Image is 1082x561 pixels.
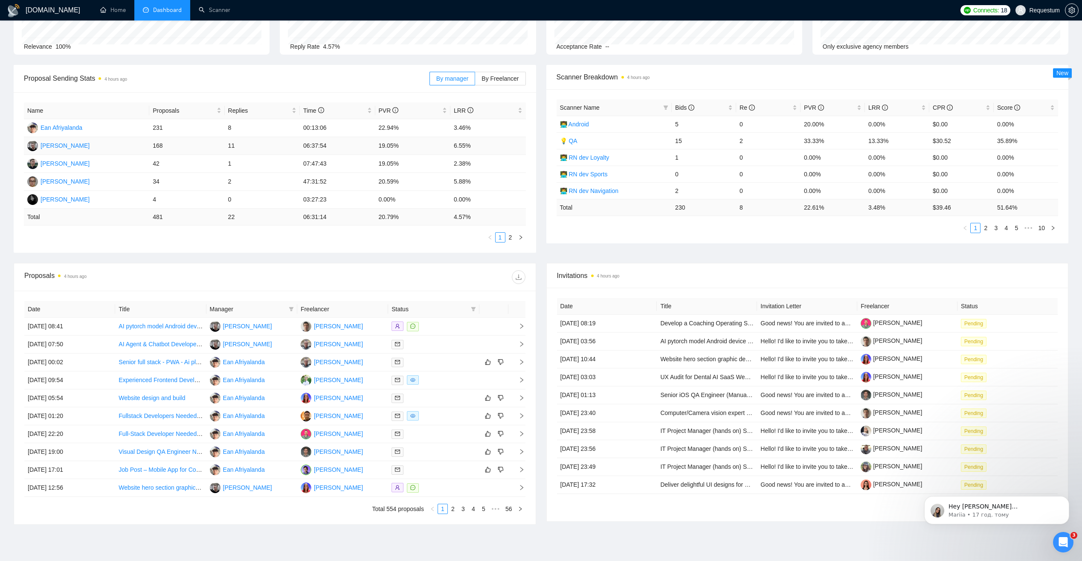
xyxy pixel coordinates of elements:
a: Fullstack Developers Needed for React-First Omni-POS & Growth Platform (AWS, Node.js, React Native) [119,412,397,419]
button: right [516,232,526,243]
div: [PERSON_NAME] [41,141,90,150]
span: info-circle [818,105,824,111]
a: Pending [961,427,990,434]
button: dislike [496,357,506,367]
a: AI Agent & Chatbot Developer Needed For Healthcare [119,341,262,348]
a: Pending [961,356,990,362]
img: c1eXUdwHc_WaOcbpPFtMJupqop6zdMumv1o7qBBEoYRQ7Y2b-PMuosOa1Pnj0gGm9V [861,318,871,329]
a: [PERSON_NAME] [861,337,922,344]
span: Bids [675,104,694,111]
span: Proposal Sending Stats [24,73,429,84]
button: right [515,504,525,514]
a: homeHome [100,6,126,14]
a: 5 [1012,223,1021,233]
a: EAEan Afriyalanda [210,430,265,437]
img: IP [301,482,311,493]
span: Connects: [973,6,999,15]
td: 0 [736,116,801,132]
span: like [485,412,491,419]
button: setting [1065,3,1079,17]
th: Proposals [149,102,224,119]
button: like [483,465,493,475]
li: 2 [505,232,516,243]
span: Pending [961,319,986,328]
span: ••• [489,504,502,514]
td: $0.00 [929,116,994,132]
img: EA [27,123,38,133]
button: dislike [496,393,506,403]
a: Pending [961,338,990,345]
a: Develop a Coaching Operating System for Custom GPTs [660,320,811,327]
a: Website hero section graphic design [119,484,215,491]
img: VL [27,140,38,151]
a: AS[PERSON_NAME] [27,160,90,167]
div: Ean Afriyalanda [223,447,265,456]
span: New [1056,70,1068,76]
a: [PERSON_NAME] [861,427,922,434]
span: info-circle [947,105,953,111]
span: dislike [498,412,504,419]
a: EAEan Afriyalanda [210,448,265,455]
div: [PERSON_NAME] [223,339,272,349]
span: like [485,430,491,437]
span: dislike [498,394,504,401]
li: 1 [438,504,448,514]
a: EAEan Afriyalanda [210,376,265,383]
span: like [485,448,491,455]
span: like [485,359,491,365]
a: Deliver delightful UI designs for a finance app [660,481,780,488]
span: Reply Rate [290,43,319,50]
a: IT Project Manager (hands on) Social Media Platform Algorithms Backend Frontend UI/UX [660,463,898,470]
img: PG [301,339,311,350]
a: [PERSON_NAME] [861,409,922,416]
span: filter [661,101,670,114]
a: Senior iOS QA Engineer (Manual + Automated) for Consumer App [660,392,835,398]
div: [PERSON_NAME] [314,339,363,349]
li: 4 [468,504,479,514]
a: Computer/Camera vision expert needed [660,409,766,416]
div: [PERSON_NAME] [314,447,363,456]
img: c1dXVIGPd-0L_jMNWxERsxYOoCRuvx4cnblj3KswycGlexsY2Efi8yzTWWIwJ-bvmP [861,462,871,472]
th: Name [24,102,149,119]
img: c1Nc6HCaTIBhUKjqyLGbjya2Y3MaQAaCFMZeZ-tDvUA92rznFdOuvse-7MkyQCCSa3 [861,444,871,454]
img: c1mZwmIHZG2KEmQqZQ_J48Yl5X5ZOMWHBVb3CNtI1NpqgoZ09pOab8XDaQeGcrBnRG [861,426,871,436]
a: IT Project Manager (hands on) Social Media Platform Algorithms Backend Frontend UI/UX [660,427,898,434]
a: 3 [991,223,1001,233]
span: mail [395,467,400,472]
img: IP [301,393,311,403]
div: Ean Afriyalanda [223,429,265,438]
span: right [518,235,523,240]
img: YB [301,375,311,386]
div: [PERSON_NAME] [41,159,90,168]
button: download [512,270,525,284]
a: [PERSON_NAME] [861,373,922,380]
span: Pending [961,391,986,400]
a: Pending [961,409,990,416]
img: AK [27,194,38,205]
li: 1 [970,223,980,233]
a: UX Audit for Dental AI SaaS Website [660,374,757,380]
span: filter [471,307,476,312]
a: 👨‍💻 Android [560,121,589,128]
td: 5 [672,116,736,132]
li: Next Page [1048,223,1058,233]
td: 15 [672,132,736,149]
span: PVR [379,107,399,114]
a: 5 [479,504,488,514]
a: Website hero section graphic design [660,356,756,362]
div: Ean Afriyalanda [223,375,265,385]
img: c1JrBMKs4n6n1XTwr9Ch9l6Wx8P0d_I_SvDLcO1YUT561ZyDL7tww5njnySs8rLO2E [861,336,871,347]
button: dislike [496,465,506,475]
div: message notification from Mariia, 17 год. тому. Hey andrii.savka@requestum.com, Looks like your U... [13,18,158,46]
img: VL [210,482,220,493]
a: Website design and build [119,394,185,401]
span: filter [469,303,478,316]
img: c1JrBMKs4n6n1XTwr9Ch9l6Wx8P0d_I_SvDLcO1YUT561ZyDL7tww5njnySs8rLO2E [861,408,871,418]
a: OD[PERSON_NAME] [301,412,363,419]
span: info-circle [467,107,473,113]
span: mail [395,342,400,347]
a: 3 [458,504,468,514]
a: Experienced Frontend Developer (Angular + NativeScript) [119,377,271,383]
button: dislike [496,447,506,457]
a: YB[PERSON_NAME] [301,376,363,383]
